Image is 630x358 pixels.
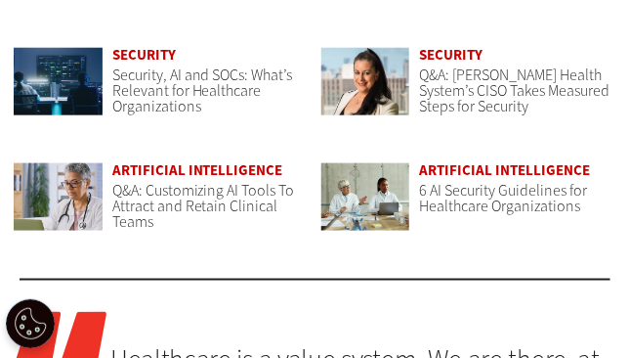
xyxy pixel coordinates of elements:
a: Security [112,45,176,65]
img: Connie Barrera [321,48,410,115]
a: Connie Barrera [321,48,410,134]
a: doctor on laptop [14,163,103,249]
a: Security, AI and SOCs: What’s Relevant for Healthcare Organizations [112,65,293,116]
a: 6 AI Security Guidelines for Healthcare Organizations [419,180,587,216]
a: Security [419,45,483,65]
a: Artificial Intelligence [419,160,590,180]
a: Artificial Intelligence [112,160,283,180]
div: Cookie Settings [6,299,55,348]
a: Q&A: [PERSON_NAME] Health System’s CISO Takes Measured Steps for Security [419,65,609,116]
img: Doctors meeting in the office [321,163,410,231]
a: Q&A: Customizing AI Tools To Attract and Retain Clinical Teams [112,180,295,232]
img: security team in high-tech computer room [14,48,103,115]
button: Open Preferences [6,299,55,348]
img: doctor on laptop [14,163,103,231]
a: Doctors meeting in the office [321,163,410,249]
a: security team in high-tech computer room [14,48,103,134]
